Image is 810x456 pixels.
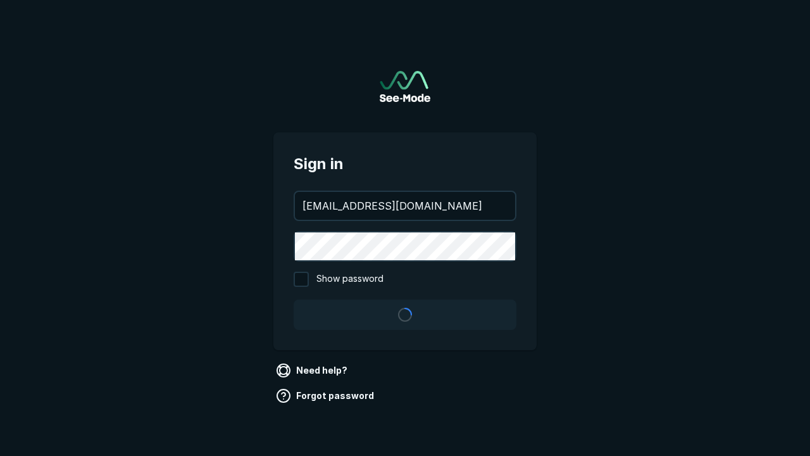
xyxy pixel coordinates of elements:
a: Need help? [273,360,352,381]
img: See-Mode Logo [380,71,430,102]
span: Sign in [294,153,516,175]
span: Show password [316,272,383,287]
input: your@email.com [295,192,515,220]
a: Go to sign in [380,71,430,102]
a: Forgot password [273,386,379,406]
